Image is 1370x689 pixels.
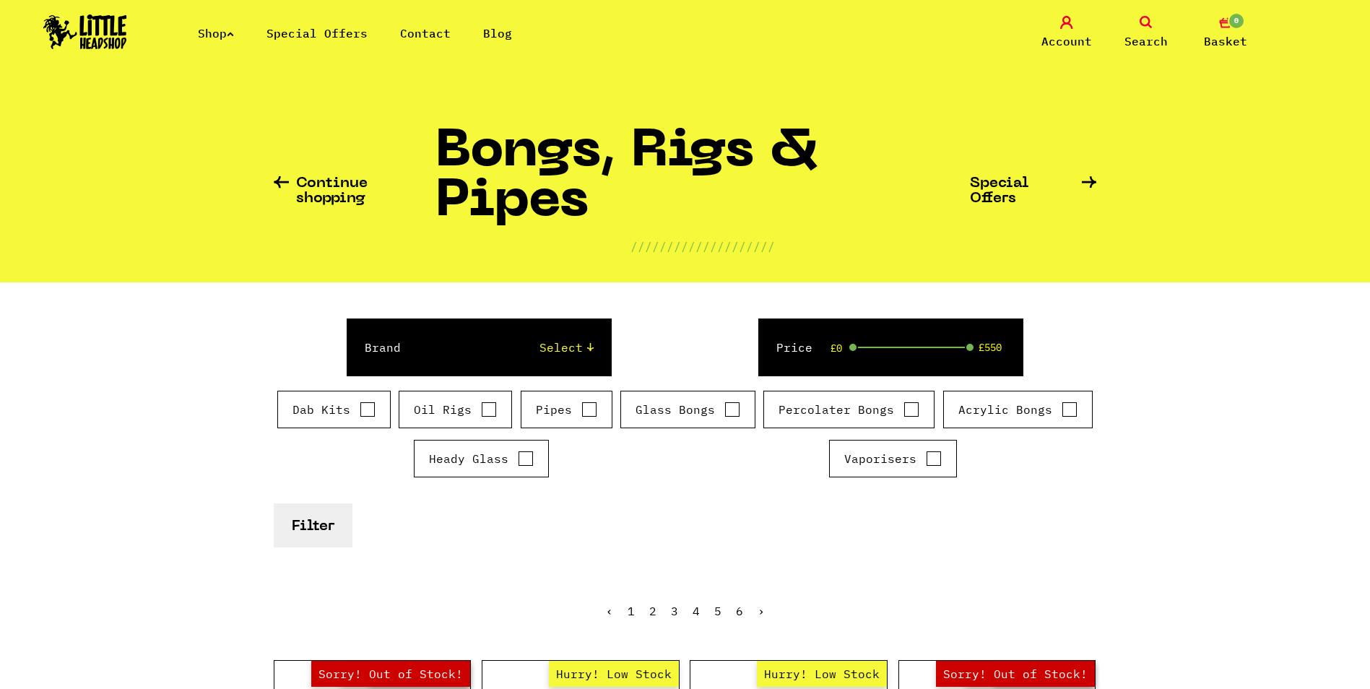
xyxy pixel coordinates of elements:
[43,14,127,49] img: Little Head Shop Logo
[435,128,970,238] h1: Bongs, Rigs & Pipes
[1228,12,1245,30] span: 0
[936,661,1095,687] span: Sorry! Out of Stock!
[693,604,700,618] a: 4
[628,604,635,618] span: 1
[1124,32,1168,50] span: Search
[979,342,1002,353] span: £550
[400,26,451,40] a: Contact
[292,401,376,418] label: Dab Kits
[429,450,534,467] label: Heady Glass
[606,604,613,618] span: ‹
[649,604,656,618] a: 2
[536,401,597,418] label: Pipes
[736,604,743,618] a: 6
[636,401,740,418] label: Glass Bongs
[198,26,234,40] a: Shop
[311,661,470,687] span: Sorry! Out of Stock!
[844,450,942,467] label: Vaporisers
[365,339,401,356] label: Brand
[630,238,775,255] p: ////////////////////
[757,661,887,687] span: Hurry! Low Stock
[549,661,679,687] span: Hurry! Low Stock
[1189,16,1262,50] a: 0 Basket
[758,604,765,618] a: Next »
[606,605,613,617] li: « Previous
[1041,32,1092,50] span: Account
[671,604,678,618] a: 3
[274,176,435,207] a: Continue shopping
[1204,32,1247,50] span: Basket
[414,401,497,418] label: Oil Rigs
[714,604,721,618] a: 5
[1110,16,1182,50] a: Search
[779,401,919,418] label: Percolater Bongs
[266,26,368,40] a: Special Offers
[970,176,1097,207] a: Special Offers
[831,342,842,354] span: £0
[958,401,1078,418] label: Acrylic Bongs
[776,339,812,356] label: Price
[483,26,512,40] a: Blog
[274,503,352,547] button: Filter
